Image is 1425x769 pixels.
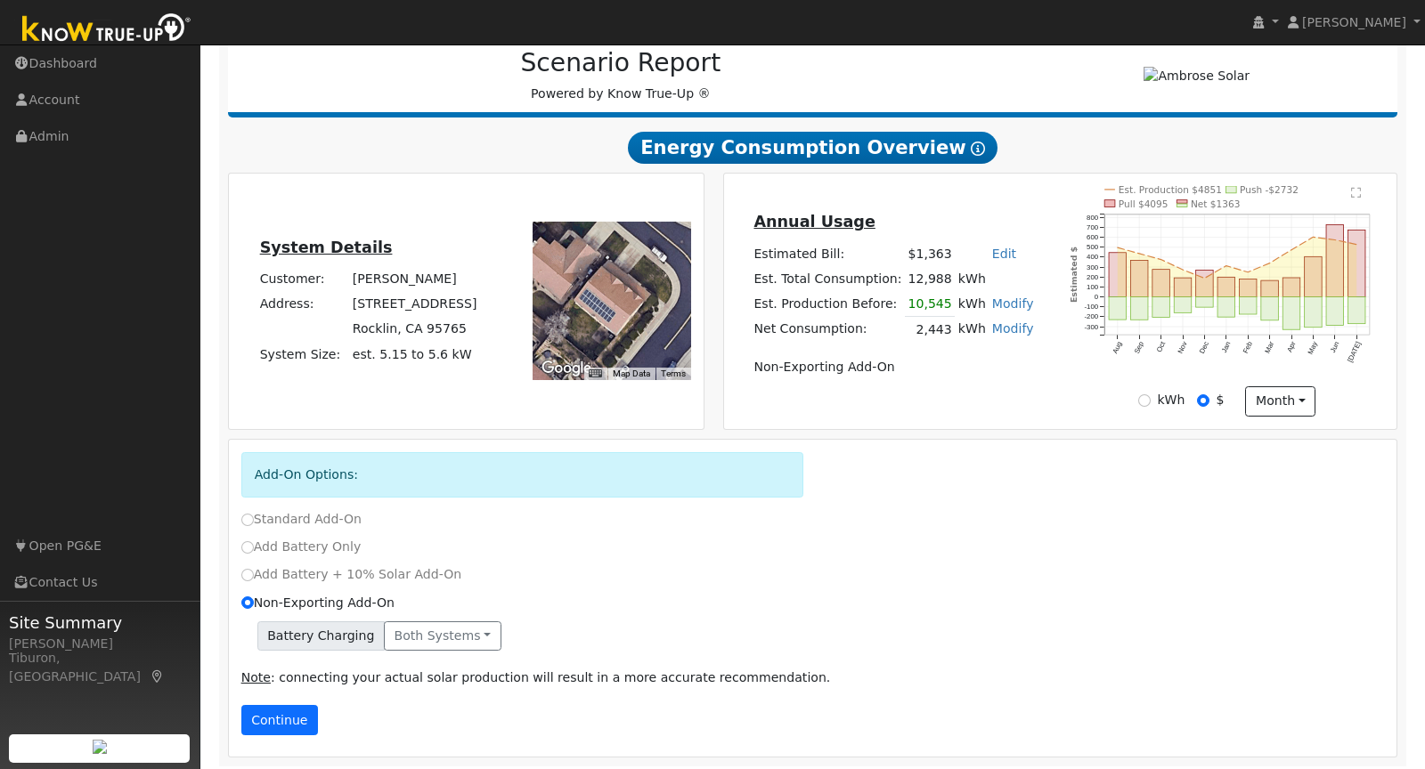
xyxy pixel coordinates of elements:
[150,669,166,684] a: Map
[1191,198,1241,209] text: Net $1363
[241,452,803,498] div: Add-On Options:
[241,541,254,554] input: Add Battery Only
[955,266,1037,291] td: kWh
[1109,297,1127,320] rect: onclick=""
[1334,239,1337,241] circle: onclick=""
[349,342,480,367] td: System Size
[537,357,596,380] a: Open this area in Google Maps (opens a new window)
[1087,233,1099,241] text: 600
[349,292,480,317] td: [STREET_ADDRESS]
[1175,278,1193,296] rect: onclick=""
[1240,297,1258,314] rect: onclick=""
[1351,187,1361,198] text: 
[241,538,362,556] label: Add Battery Only
[257,621,385,652] span: Battery Charging
[1087,214,1099,222] text: 800
[1196,271,1214,297] rect: onclick=""
[1330,341,1341,354] text: Jun
[971,142,985,156] i: Show Help
[1117,247,1120,249] circle: onclick=""
[237,48,1006,103] div: Powered by Know True-Up ®
[661,368,686,378] a: Terms (opens in new tab)
[241,670,831,684] span: : connecting your actual solar production will result in a more accurate recommendation.
[1347,341,1364,364] text: [DATE]
[751,241,905,266] td: Estimated Bill:
[1286,340,1298,353] text: Apr
[260,239,393,256] u: System Details
[9,649,191,686] div: Tiburon, [GEOGRAPHIC_DATA]
[1245,386,1315,417] button: month
[1144,67,1250,85] img: Ambrose Solar
[1269,262,1272,264] circle: onclick=""
[246,48,996,78] h2: Scenario Report
[1291,248,1293,251] circle: onclick=""
[1348,297,1366,324] rect: onclick=""
[1240,279,1258,297] rect: onclick=""
[1302,15,1406,29] span: [PERSON_NAME]
[1119,184,1222,195] text: Est. Production $4851
[751,355,1037,380] td: Non-Exporting Add-On
[1087,254,1099,262] text: 400
[1218,278,1236,297] rect: onclick=""
[241,705,318,735] button: Continue
[1085,313,1099,321] text: -200
[1131,261,1149,297] rect: onclick=""
[1356,243,1358,246] circle: onclick=""
[1133,340,1145,355] text: Sep
[1313,236,1315,239] circle: onclick=""
[1242,340,1255,355] text: Feb
[1087,283,1099,291] text: 100
[241,596,254,609] input: Non-Exporting Add-On
[905,317,955,343] td: 2,443
[1348,230,1366,296] rect: onclick=""
[384,621,501,652] button: Both systems
[241,565,462,584] label: Add Battery + 10% Solar Add-On
[1196,297,1214,308] rect: onclick=""
[1327,225,1345,297] rect: onclick=""
[628,132,997,164] span: Energy Consumption Overview
[992,247,1016,261] a: Edit
[1152,270,1170,297] rect: onclick=""
[241,510,362,529] label: Standard Add-On
[751,317,905,343] td: Net Consumption:
[9,611,191,635] span: Site Summary
[955,317,989,343] td: kWh
[1261,297,1279,320] rect: onclick=""
[613,368,650,380] button: Map Data
[353,347,472,361] span: est. 5.15 to 5.6 kW
[1218,297,1236,318] rect: onclick=""
[9,635,191,653] div: [PERSON_NAME]
[1157,391,1185,409] label: kWh
[1177,341,1189,355] text: Nov
[241,569,254,581] input: Add Battery + 10% Solar Add-On
[751,291,905,317] td: Est. Production Before:
[1087,243,1099,251] text: 500
[1155,340,1168,354] text: Oct
[1111,341,1124,355] text: Aug
[93,740,107,754] img: retrieve
[1198,341,1210,355] text: Dec
[1182,269,1185,271] circle: onclick=""
[1131,297,1149,320] rect: onclick=""
[256,342,349,367] td: System Size:
[241,594,395,612] label: Non-Exporting Add-On
[955,291,989,317] td: kWh
[1175,297,1193,313] rect: onclick=""
[1095,293,1099,301] text: 0
[1087,273,1099,281] text: 200
[753,213,875,231] u: Annual Usage
[1283,278,1301,297] rect: onclick=""
[13,10,200,50] img: Know True-Up
[1220,341,1232,354] text: Jan
[241,514,254,526] input: Standard Add-On
[1197,394,1209,407] input: $
[1152,297,1170,318] rect: onclick=""
[1225,264,1228,267] circle: onclick=""
[1138,394,1151,407] input: kWh
[1327,297,1345,326] rect: onclick=""
[1283,297,1301,330] rect: onclick=""
[905,266,955,291] td: 12,988
[1305,297,1323,328] rect: onclick=""
[1069,247,1079,303] text: Estimated $
[1085,323,1099,331] text: -300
